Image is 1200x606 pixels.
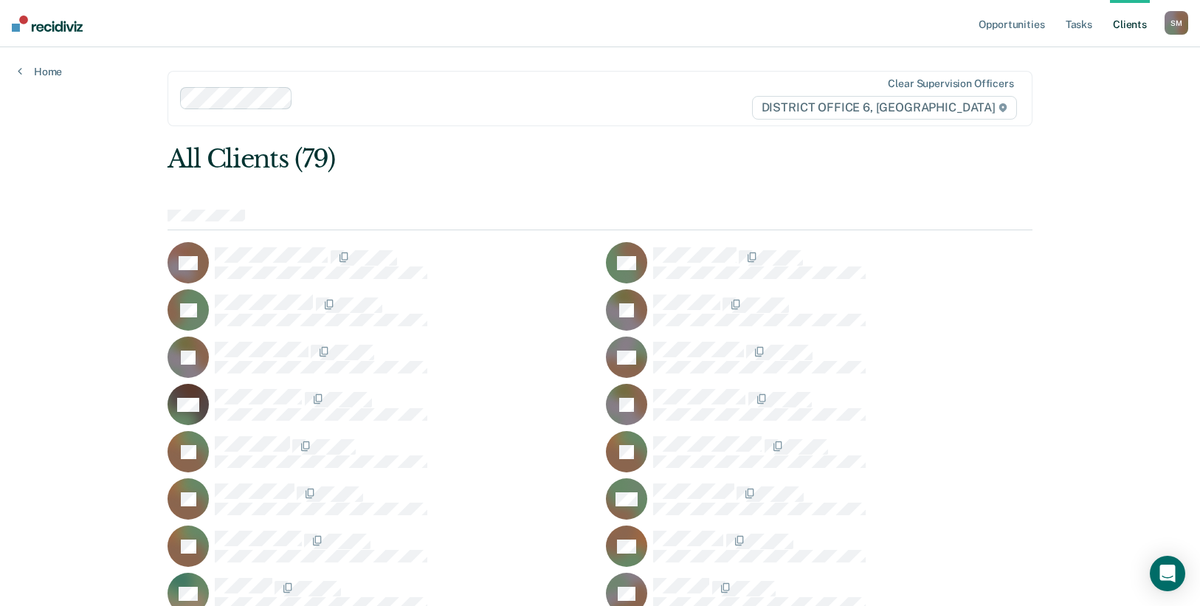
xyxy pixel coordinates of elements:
div: S M [1165,11,1188,35]
img: Recidiviz [12,16,83,32]
div: Clear supervision officers [888,78,1013,90]
a: Home [18,65,62,78]
span: DISTRICT OFFICE 6, [GEOGRAPHIC_DATA] [752,96,1017,120]
div: Open Intercom Messenger [1150,556,1185,591]
button: SM [1165,11,1188,35]
div: All Clients (79) [168,144,859,174]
